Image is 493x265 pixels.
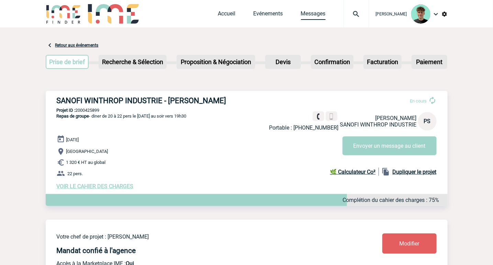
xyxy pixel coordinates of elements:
[254,10,283,20] a: Evénements
[315,113,322,120] img: fixe.png
[412,56,447,68] p: Paiement
[57,233,342,240] p: Votre chef de projet : [PERSON_NAME]
[340,121,417,128] span: SANOFI WINTHROP INDUSTRIE
[266,56,300,68] p: Devis
[68,171,83,176] span: 22 pers.
[330,169,376,175] b: 🌿 Calculateur Co²
[57,113,89,119] span: Repas de groupe
[382,168,390,176] img: file_copy-black-24dp.png
[400,240,419,247] span: Modifier
[330,168,379,176] a: 🌿 Calculateur Co²
[424,118,431,124] span: PS
[46,56,88,68] p: Prise de brief
[57,246,136,255] h4: Mandat confié à l'agence
[57,183,134,190] a: VOIR LE CAHIER DES CHARGES
[99,56,166,68] p: Recherche & Sélection
[343,136,437,155] button: Envoyer un message au client
[410,98,427,104] span: En cours
[312,56,353,68] p: Confirmation
[393,169,437,175] b: Dupliquer le projet
[376,12,407,16] span: [PERSON_NAME]
[301,10,326,20] a: Messages
[57,96,263,105] h3: SANOFI WINTHROP INDUSTRIE - [PERSON_NAME]
[46,108,448,113] p: 2000425899
[411,4,430,24] img: 131612-0.png
[376,115,417,121] span: [PERSON_NAME]
[57,108,76,113] b: Projet ID :
[55,43,99,48] a: Retour aux événements
[328,113,335,120] img: portable.png
[364,56,401,68] p: Facturation
[269,124,339,131] p: Portable : [PHONE_NUMBER]
[66,149,108,154] span: [GEOGRAPHIC_DATA]
[57,113,187,119] span: - diner de 20 à 22 pers le [DATE] au soir vers 19h30
[218,10,236,20] a: Accueil
[66,160,106,165] span: 1 320 € HT au global
[46,4,81,24] img: IME-Finder
[177,56,255,68] p: Proposition & Négociation
[66,137,79,142] span: [DATE]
